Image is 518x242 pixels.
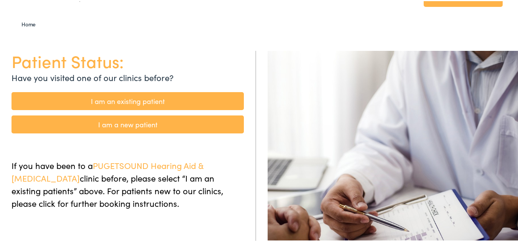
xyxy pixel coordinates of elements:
[12,158,244,208] p: If you have been to a clinic before, please select “I am an existing patients” above. For patient...
[12,50,244,70] h1: Patient Status:
[12,70,244,83] p: Have you visited one of our clinics before?
[12,114,244,132] a: I am a new patient
[12,158,203,183] span: PUGETSOUND Hearing Aid & [MEDICAL_DATA]
[21,19,39,27] a: Home
[12,91,244,109] a: I am an existing patient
